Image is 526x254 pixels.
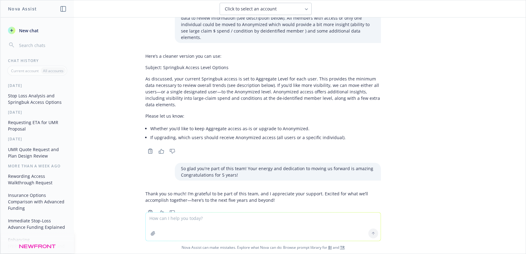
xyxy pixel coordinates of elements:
li: Whether you’d like to keep Aggregate access as-is or upgrade to Anonymized. [150,124,381,133]
div: More than a week ago [1,163,74,169]
button: Immediate Stop-Loss Advance Funding Explained [6,216,69,232]
button: Click to select an account [220,3,312,15]
button: Thumbs down [167,208,177,217]
p: All accounts [43,68,63,73]
a: BI [328,245,332,250]
button: Stop Loss Analysis and Springbuk Access Options [6,91,69,107]
p: One item we also discussed was your current access to Springbuk which is set at Aggregate Level A... [181,2,375,41]
p: Current account [11,68,39,73]
li: If upgrading, which users should receive Anonymized access (all users or a specific individual). [150,133,381,142]
span: Click to select an account [225,6,277,12]
p: Please let us know: [145,113,381,119]
button: Requesting ETA for UMR Proposal [6,117,69,134]
button: New chat [6,25,69,36]
div: [DATE] [1,136,74,142]
button: UMR Quote Request and Plan Design Review [6,144,69,161]
button: Insurance Options Comparison with Advanced Funding [6,190,69,213]
input: Search chats [18,41,67,49]
p: As discussed, your current Springbuk access is set to Aggregate Level for each user. This provide... [145,76,381,108]
p: Thank you so much! I’m grateful to be part of this team, and I appreciate your support. Excited f... [145,190,381,203]
p: Subject: Springbuk Access Level Options [145,64,381,71]
span: New chat [18,27,39,34]
svg: Copy to clipboard [148,210,153,215]
p: So glad you're part of this team! Your energy and dedication to moving us forward is amazing Cong... [181,165,375,178]
a: TR [340,245,345,250]
h1: Nova Assist [8,6,37,12]
div: Chat History [1,58,74,63]
button: Rewording Access Walkthrough Request [6,171,69,188]
button: Thumbs down [167,147,177,155]
div: [DATE] [1,83,74,88]
svg: Copy to clipboard [148,148,153,154]
p: Here’s a cleaner version you can use: [145,53,381,59]
span: Nova Assist can make mistakes. Explore what Nova can do: Browse prompt library for and [3,241,523,254]
div: [DATE] [1,110,74,115]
